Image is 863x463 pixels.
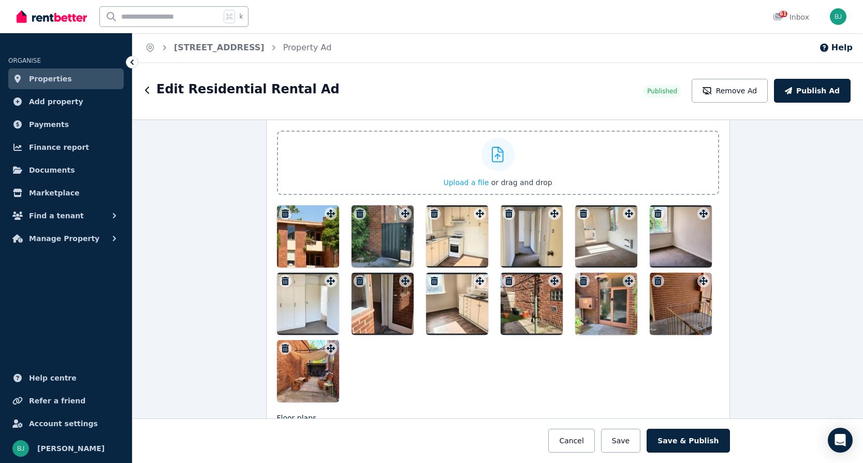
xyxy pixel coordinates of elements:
span: Marketplace [29,187,79,199]
img: RentBetter [17,9,87,24]
span: Finance report [29,141,89,153]
img: Bom Jin [12,440,29,457]
button: Upload a file or drag and drop [443,177,552,188]
button: Manage Property [8,228,124,249]
span: Upload a file [443,178,489,187]
button: Save [601,429,640,453]
a: Finance report [8,137,124,158]
a: Help centre [8,368,124,388]
span: Manage Property [29,232,99,245]
button: Remove Ad [692,79,768,103]
button: Save & Publish [647,429,729,453]
a: Properties [8,68,124,89]
a: Account settings [8,413,124,434]
nav: Breadcrumb [133,33,344,62]
span: Payments [29,118,69,131]
div: Inbox [773,12,809,22]
a: Documents [8,160,124,180]
a: [STREET_ADDRESS] [174,43,265,52]
span: Documents [29,164,75,176]
a: Payments [8,114,124,135]
button: Find a tenant [8,205,124,226]
span: Refer a friend [29,395,85,407]
span: [PERSON_NAME] [37,442,105,455]
span: Properties [29,73,72,85]
img: Bom Jin [830,8,846,25]
p: Floor plans [277,413,719,423]
span: Find a tenant [29,209,84,222]
span: or drag and drop [491,178,552,187]
a: Property Ad [283,43,332,52]
a: Add property [8,91,124,112]
span: Published [647,87,677,95]
span: Add property [29,95,83,108]
a: Refer a friend [8,390,124,411]
a: Marketplace [8,183,124,203]
span: 61 [779,11,787,17]
span: ORGANISE [8,57,41,64]
button: Help [819,41,853,54]
button: Cancel [548,429,594,453]
span: Help centre [29,372,77,384]
span: k [239,12,243,21]
h1: Edit Residential Rental Ad [156,81,340,97]
span: Account settings [29,417,98,430]
button: Publish Ad [774,79,851,103]
div: Open Intercom Messenger [828,428,853,453]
